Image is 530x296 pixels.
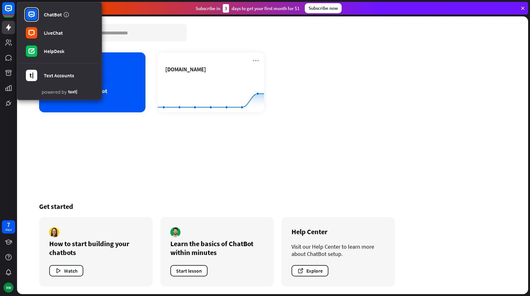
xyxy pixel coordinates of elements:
a: 7 days [2,220,15,234]
img: author [49,227,59,237]
div: days [5,228,12,232]
button: Open LiveChat chat widget [5,3,24,21]
div: 3 [223,4,229,13]
div: Subscribe in days to get your first month for $1 [196,4,300,13]
div: RW [3,282,14,293]
div: Help Center [291,227,385,236]
img: author [170,227,180,237]
div: 7 [7,222,10,228]
div: Visit our Help Center to learn more about ChatBot setup. [291,243,385,258]
div: How to start building your chatbots [49,239,143,257]
span: 12grids.com [165,66,206,73]
button: Watch [49,265,83,276]
button: Explore [291,265,328,276]
div: Subscribe now [305,3,342,13]
div: Learn the basics of ChatBot within minutes [170,239,264,257]
div: Get started [39,202,506,211]
button: Start lesson [170,265,208,276]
